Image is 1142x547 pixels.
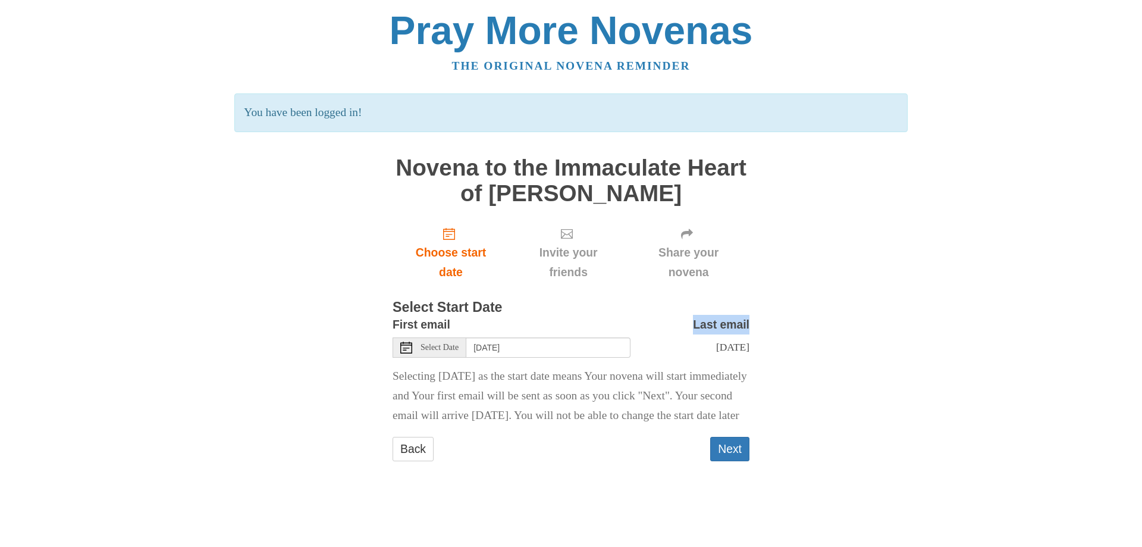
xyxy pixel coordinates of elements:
[393,437,434,461] a: Back
[393,367,749,426] p: Selecting [DATE] as the start date means Your novena will start immediately and Your first email ...
[421,343,459,352] span: Select Date
[393,315,450,335] label: First email
[716,341,749,353] span: [DATE]
[710,437,749,461] button: Next
[393,300,749,315] h3: Select Start Date
[452,60,691,72] a: The original novena reminder
[628,218,749,289] div: Click "Next" to confirm your start date first.
[521,243,616,282] span: Invite your friends
[404,243,497,282] span: Choose start date
[509,218,628,289] div: Click "Next" to confirm your start date first.
[693,315,749,335] label: Last email
[639,243,738,282] span: Share your novena
[390,8,753,52] a: Pray More Novenas
[393,155,749,206] h1: Novena to the Immaculate Heart of [PERSON_NAME]
[466,337,630,358] input: Use the arrow keys to pick a date
[393,218,509,289] a: Choose start date
[234,93,907,132] p: You have been logged in!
